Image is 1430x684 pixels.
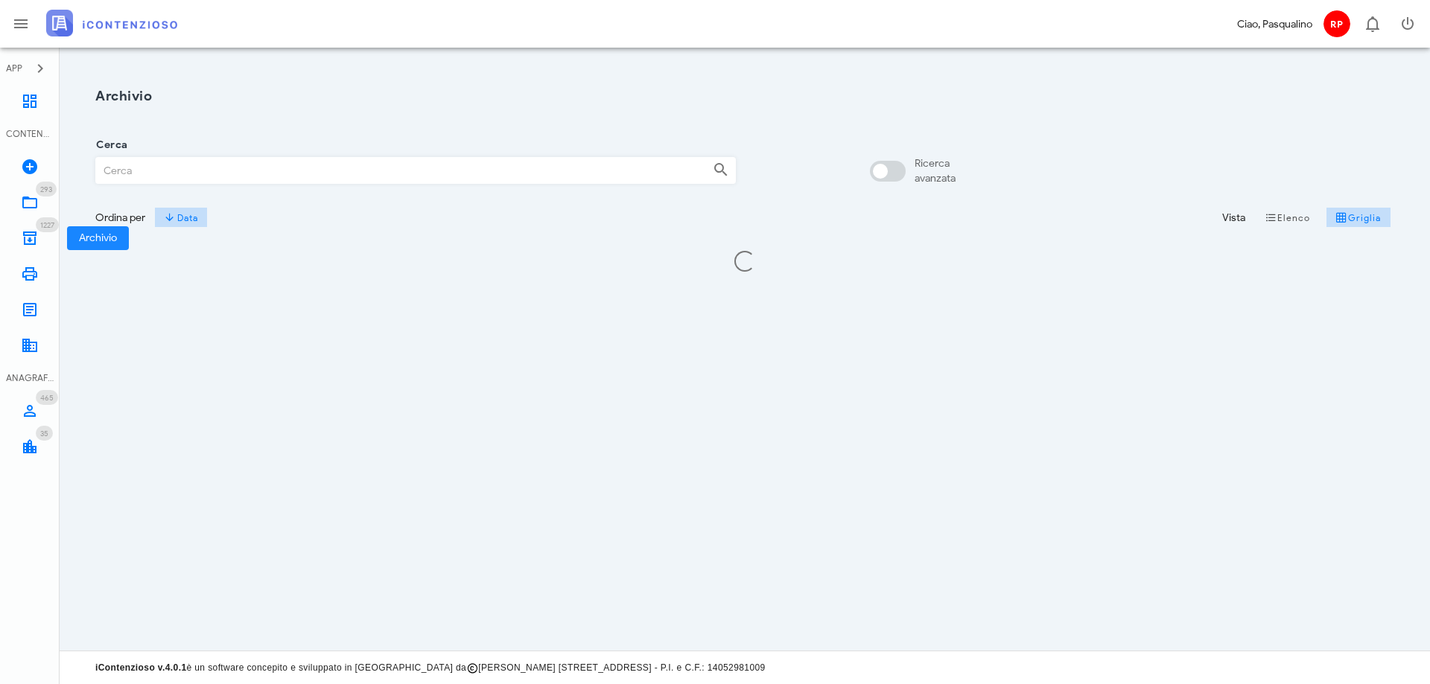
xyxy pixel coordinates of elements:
[40,220,54,230] span: 1227
[1335,211,1382,223] span: Griglia
[36,426,53,441] span: Distintivo
[164,211,197,223] span: Data
[6,371,54,385] div: ANAGRAFICA
[40,429,48,438] span: 35
[1222,210,1245,226] div: Vista
[95,210,145,226] div: Ordina per
[36,390,58,405] span: Distintivo
[1318,6,1354,42] button: RP
[1326,207,1391,228] button: Griglia
[1323,10,1350,37] span: RP
[36,182,57,196] span: Distintivo
[36,217,59,232] span: Distintivo
[1265,211,1311,223] span: Elenco
[1254,207,1320,228] button: Elenco
[40,393,54,403] span: 465
[96,158,701,183] input: Cerca
[95,86,1394,106] h1: Archivio
[6,127,54,141] div: CONTENZIOSO
[1237,16,1312,32] div: Ciao, Pasqualino
[40,185,52,194] span: 293
[95,662,186,673] strong: iContenzioso v.4.0.1
[154,207,208,228] button: Data
[92,138,127,153] label: Cerca
[1354,6,1390,42] button: Distintivo
[915,156,956,186] div: Ricerca avanzata
[46,10,177,36] img: logo-text-2x.png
